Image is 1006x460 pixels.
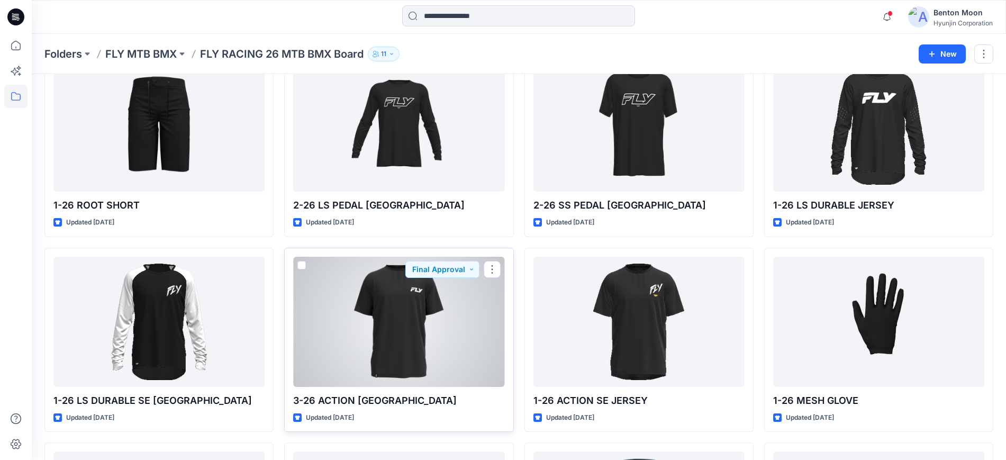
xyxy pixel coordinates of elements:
[773,393,984,408] p: 1-26 MESH GLOVE
[546,412,594,423] p: Updated [DATE]
[105,47,177,61] a: FLY MTB BMX
[53,257,265,387] a: 1-26 LS DURABLE SE JERSEY
[368,47,400,61] button: 11
[53,61,265,192] a: 1-26 ROOT SHORT
[908,6,929,28] img: avatar
[773,198,984,213] p: 1-26 LS DURABLE JERSEY
[533,257,745,387] a: 1-26 ACTION SE JERSEY
[66,412,114,423] p: Updated [DATE]
[44,47,82,61] a: Folders
[66,217,114,228] p: Updated [DATE]
[786,217,834,228] p: Updated [DATE]
[381,48,386,60] p: 11
[306,217,354,228] p: Updated [DATE]
[546,217,594,228] p: Updated [DATE]
[533,61,745,192] a: 2-26 SS PEDAL JERSEY
[786,412,834,423] p: Updated [DATE]
[934,6,993,19] div: Benton Moon
[306,412,354,423] p: Updated [DATE]
[934,19,993,27] div: Hyunjin Corporation
[293,198,504,213] p: 2-26 LS PEDAL [GEOGRAPHIC_DATA]
[53,198,265,213] p: 1-26 ROOT SHORT
[53,393,265,408] p: 1-26 LS DURABLE SE [GEOGRAPHIC_DATA]
[773,257,984,387] a: 1-26 MESH GLOVE
[293,257,504,387] a: 3-26 ACTION JERSEY
[533,198,745,213] p: 2-26 SS PEDAL [GEOGRAPHIC_DATA]
[200,47,364,61] p: FLY RACING 26 MTB BMX Board
[773,61,984,192] a: 1-26 LS DURABLE JERSEY
[293,393,504,408] p: 3-26 ACTION [GEOGRAPHIC_DATA]
[919,44,966,64] button: New
[293,61,504,192] a: 2-26 LS PEDAL JERSEY
[533,393,745,408] p: 1-26 ACTION SE JERSEY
